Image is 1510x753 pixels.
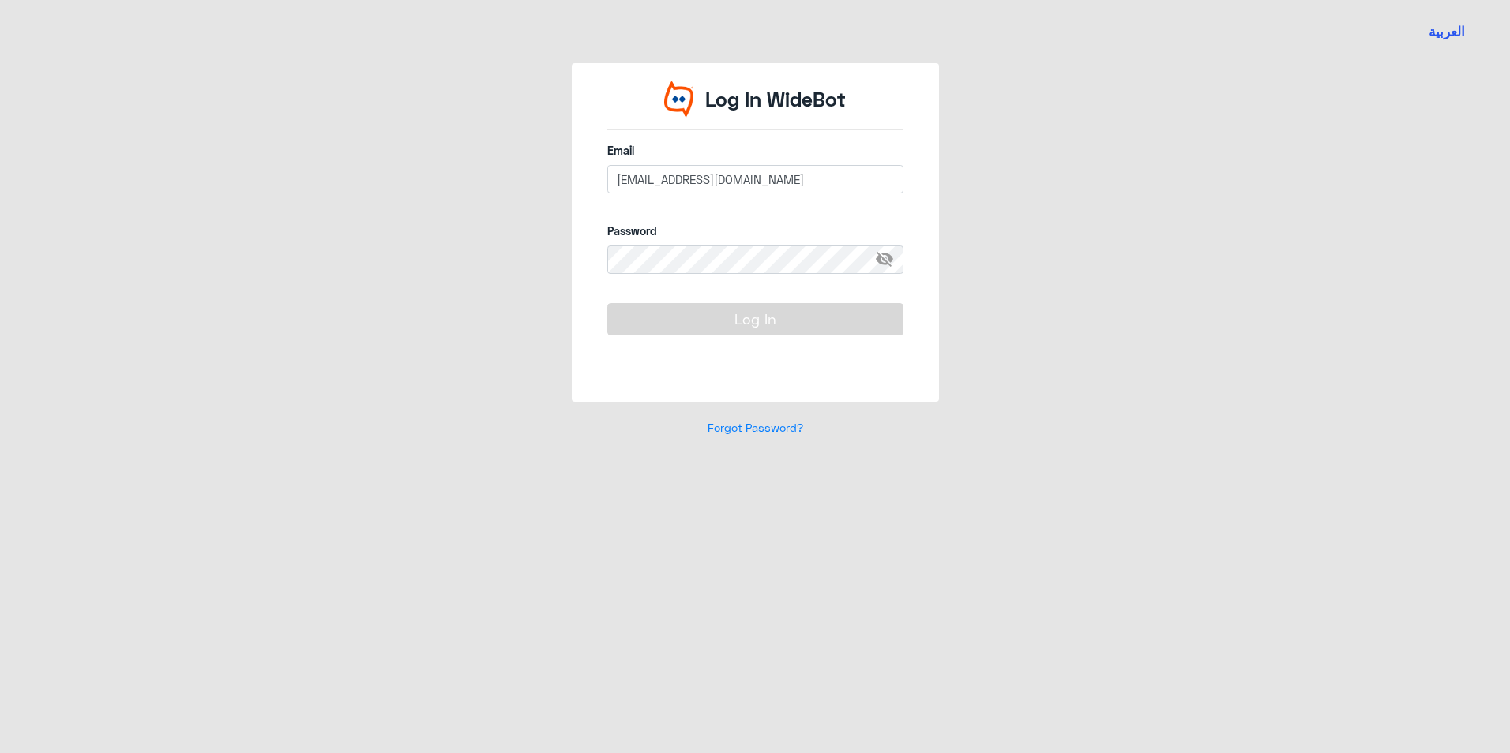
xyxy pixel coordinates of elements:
a: Switch language [1419,12,1474,51]
span: visibility_off [875,245,903,274]
button: العربية [1429,22,1465,42]
img: Widebot Logo [664,81,694,118]
button: Log In [607,303,903,335]
input: Enter your email here... [607,165,903,193]
label: Email [607,142,903,159]
p: Log In WideBot [705,84,846,114]
a: Forgot Password? [708,421,803,434]
label: Password [607,223,903,239]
